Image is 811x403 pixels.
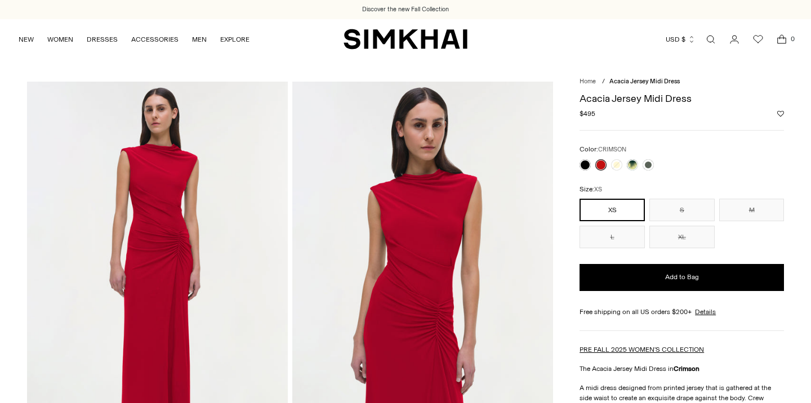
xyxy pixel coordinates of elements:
[777,110,784,117] button: Add to Wishlist
[770,28,793,51] a: Open cart modal
[723,28,746,51] a: Go to the account page
[220,27,249,52] a: EXPLORE
[695,307,716,317] a: Details
[580,184,602,195] label: Size:
[580,109,595,119] span: $495
[580,144,626,155] label: Color:
[598,146,626,153] span: CRIMSON
[580,199,645,221] button: XS
[580,346,704,353] a: PRE FALL 2025 WOMEN'S COLLECTION
[666,27,696,52] button: USD $
[747,28,769,51] a: Wishlist
[19,27,34,52] a: NEW
[699,28,722,51] a: Open search modal
[649,226,715,248] button: XL
[580,364,784,374] p: The Acacia Jersey Midi Dress in
[674,365,699,373] strong: Crimson
[594,186,602,193] span: XS
[609,78,680,85] span: Acacia Jersey Midi Dress
[362,5,449,14] a: Discover the new Fall Collection
[580,78,596,85] a: Home
[87,27,118,52] a: DRESSES
[649,199,715,221] button: S
[787,34,797,44] span: 0
[580,226,645,248] button: L
[47,27,73,52] a: WOMEN
[580,93,784,104] h1: Acacia Jersey Midi Dress
[580,307,784,317] div: Free shipping on all US orders $200+
[580,264,784,291] button: Add to Bag
[344,28,467,50] a: SIMKHAI
[602,77,605,87] div: /
[131,27,179,52] a: ACCESSORIES
[192,27,207,52] a: MEN
[719,199,785,221] button: M
[665,272,699,282] span: Add to Bag
[580,77,784,87] nav: breadcrumbs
